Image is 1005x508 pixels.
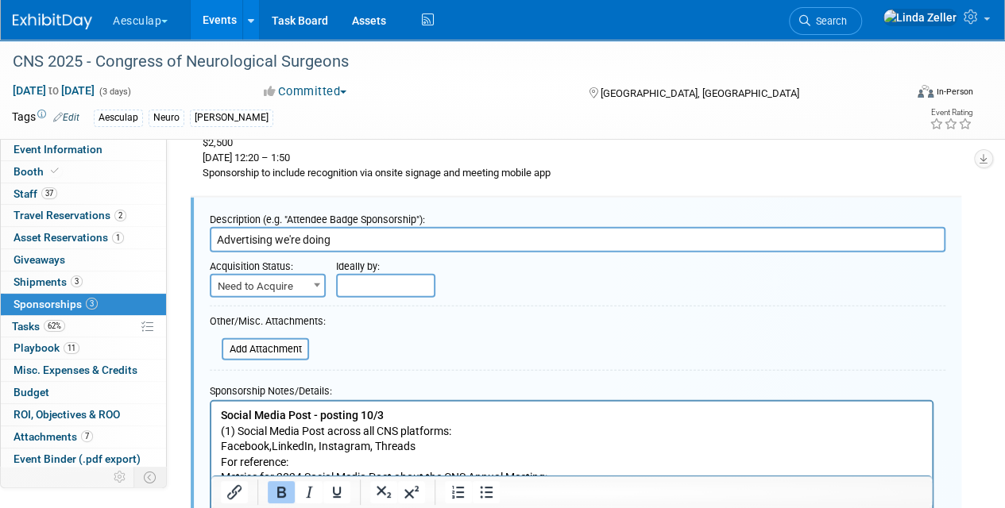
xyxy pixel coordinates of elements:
[1,404,166,425] a: ROI, Objectives & ROO
[14,430,93,443] span: Attachments
[370,481,397,503] button: Subscript
[1,448,166,470] a: Event Binder (.pdf export)
[210,274,326,298] span: Need to Acquire
[14,253,65,266] span: Giveaways
[149,110,184,126] div: Neuro
[1,161,166,183] a: Booth
[398,481,425,503] button: Superscript
[930,109,972,117] div: Event Rating
[14,408,120,421] span: ROI, Objectives & ROO
[473,481,500,503] button: Bullet list
[210,206,945,227] div: Description (e.g. "Attendee Badge Sponsorship"):
[81,430,93,442] span: 7
[14,452,141,465] span: Event Binder (.pdf export)
[1,183,166,205] a: Staff37
[10,147,122,160] b: Mobile App Banner Ad
[44,320,65,332] span: 62%
[600,87,798,99] span: [GEOGRAPHIC_DATA], [GEOGRAPHIC_DATA]
[14,209,126,221] span: Travel Reservations
[323,481,350,503] button: Underline
[1,294,166,315] a: Sponsorships3
[14,364,137,376] span: Misc. Expenses & Credits
[211,275,324,298] span: Need to Acquire
[1,139,166,160] a: Event Information
[12,109,79,127] td: Tags
[336,252,882,274] div: Ideally by:
[936,86,973,98] div: In-Person
[1,249,166,271] a: Giveaways
[10,7,172,20] b: Social Media Post - posting 10/3
[1,271,166,293] a: Shipments3
[1,360,166,381] a: Misc. Expenses & Credits
[918,85,933,98] img: Format-Inperson.png
[1,205,166,226] a: Travel Reservations2
[445,481,472,503] button: Numbered list
[64,342,79,354] span: 11
[14,341,79,354] span: Playbook
[258,83,353,100] button: Committed
[1,316,166,337] a: Tasks62%
[86,298,98,310] span: 3
[71,275,83,287] span: 3
[98,87,131,97] span: (3 days)
[10,6,712,256] p: (1) Social Media Post across all CNS platforms: Facebook,LinkedIn, Instagram, Threads For referen...
[106,467,134,487] td: Personalize Event Tab Strip
[46,84,61,97] span: to
[41,187,57,199] span: 37
[12,320,65,333] span: Tasks
[14,187,57,200] span: Staff
[7,48,891,76] div: CNS 2025 - Congress of Neurological Surgeons
[1,382,166,403] a: Budget
[1,426,166,448] a: Attachments7
[883,9,957,26] img: Linda Zeller
[13,13,92,29] img: ExhibitDay
[14,143,102,156] span: Event Information
[810,15,847,27] span: Search
[296,481,323,503] button: Italic
[51,167,59,175] i: Booth reservation complete
[14,165,62,178] span: Booth
[112,232,124,244] span: 1
[1,337,166,359] a: Playbook11
[114,210,126,221] span: 2
[210,252,312,274] div: Acquisition Status:
[134,467,167,487] td: Toggle Event Tabs
[14,231,124,244] span: Asset Reservations
[14,298,98,310] span: Sponsorships
[833,83,973,106] div: Event Format
[1,227,166,248] a: Asset Reservations1
[789,7,862,35] a: Search
[12,83,95,98] span: [DATE] [DATE]
[221,481,248,503] button: Insert/edit link
[268,481,295,503] button: Bold
[14,386,49,398] span: Budget
[94,110,143,126] div: Aesculap
[14,275,83,288] span: Shipments
[210,314,326,333] div: Other/Misc. Attachments:
[9,6,713,256] body: Rich Text Area. Press ALT-0 for help.
[53,112,79,123] a: Edit
[190,110,273,126] div: [PERSON_NAME]
[210,377,933,400] div: Sponsorship Notes/Details:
